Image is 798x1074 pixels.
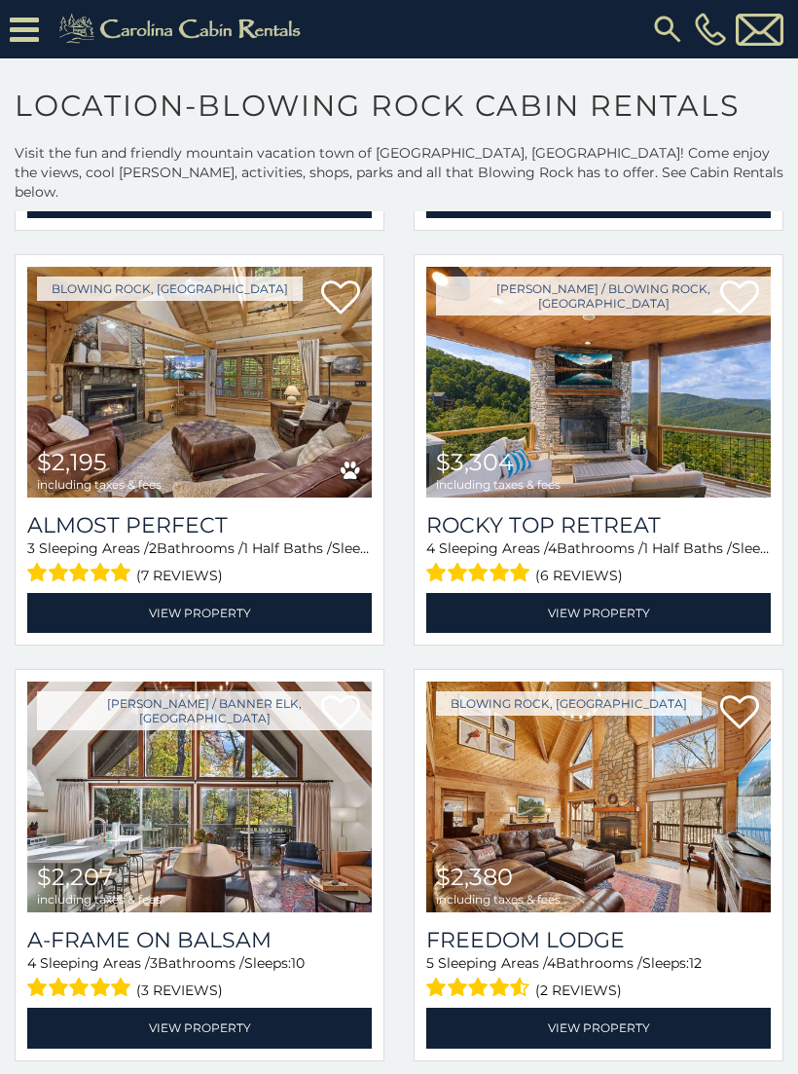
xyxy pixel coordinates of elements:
span: 1 Half Baths / [243,539,332,557]
span: including taxes & fees [37,893,162,906]
div: Sleeping Areas / Bathrooms / Sleeps: [27,953,372,1003]
a: Rocky Top Retreat $3,304 including taxes & fees [426,267,771,498]
img: search-regular.svg [650,12,685,47]
span: 4 [27,954,36,972]
span: $2,380 [436,863,513,891]
span: 12 [689,954,702,972]
div: Sleeping Areas / Bathrooms / Sleeps: [426,953,771,1003]
a: A-Frame on Balsam $2,207 including taxes & fees [27,682,372,912]
span: 4 [548,539,557,557]
a: View Property [426,1008,771,1048]
span: (2 reviews) [535,978,622,1003]
span: (7 reviews) [136,563,223,588]
span: (6 reviews) [535,563,623,588]
span: (3 reviews) [136,978,223,1003]
a: Almost Perfect $2,195 including taxes & fees [27,267,372,498]
img: Almost Perfect [27,267,372,498]
div: Sleeping Areas / Bathrooms / Sleeps: [27,538,372,588]
img: Freedom Lodge [426,682,771,912]
img: Rocky Top Retreat [426,267,771,498]
span: 4 [426,539,435,557]
span: 10 [291,954,305,972]
span: 4 [547,954,556,972]
img: Khaki-logo.png [49,10,317,49]
a: View Property [27,593,372,633]
span: 3 [27,539,35,557]
a: Rocky Top Retreat [426,512,771,538]
span: 2 [149,539,157,557]
a: Add to favorites [720,693,759,734]
span: $3,304 [436,448,514,476]
div: Sleeping Areas / Bathrooms / Sleeps: [426,538,771,588]
a: View Property [27,1008,372,1048]
a: Add to favorites [321,278,360,319]
span: including taxes & fees [436,478,561,491]
img: A-Frame on Balsam [27,682,372,912]
span: including taxes & fees [436,893,561,906]
a: A-Frame on Balsam [27,927,372,953]
span: 5 [426,954,434,972]
span: 1 Half Baths / [643,539,732,557]
span: $2,207 [37,863,113,891]
span: including taxes & fees [37,478,162,491]
a: Freedom Lodge $2,380 including taxes & fees [426,682,771,912]
a: [PHONE_NUMBER] [690,13,731,46]
span: 3 [150,954,158,972]
a: View Property [426,593,771,633]
a: Almost Perfect [27,512,372,538]
a: [PERSON_NAME] / Banner Elk, [GEOGRAPHIC_DATA] [37,691,372,730]
a: [PERSON_NAME] / Blowing Rock, [GEOGRAPHIC_DATA] [436,277,771,315]
a: Blowing Rock, [GEOGRAPHIC_DATA] [37,277,303,301]
span: $2,195 [37,448,107,476]
a: Blowing Rock, [GEOGRAPHIC_DATA] [436,691,702,716]
a: Freedom Lodge [426,927,771,953]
